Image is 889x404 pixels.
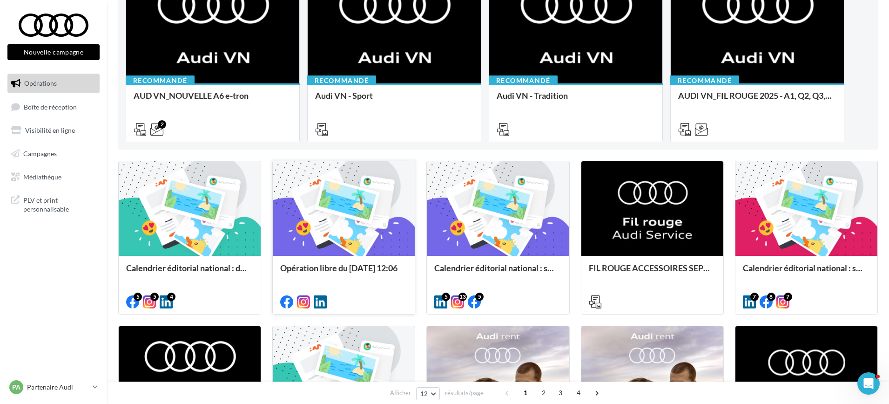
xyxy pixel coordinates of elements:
[150,293,159,301] div: 5
[750,293,759,301] div: 7
[307,75,376,86] div: Recommandé
[23,194,96,214] span: PLV et print personnalisable
[434,263,561,282] div: Calendrier éditorial national : semaine du 25.08 au 31.08
[158,120,166,129] div: 2
[489,75,558,86] div: Recommandé
[571,385,586,400] span: 4
[6,121,101,140] a: Visibilité en ligne
[25,126,75,134] span: Visibilité en ligne
[743,263,870,282] div: Calendrier éditorial national : semaines du 04.08 au 25.08
[7,44,100,60] button: Nouvelle campagne
[23,150,57,157] span: Campagnes
[670,75,739,86] div: Recommandé
[6,190,101,218] a: PLV et print personnalisable
[6,167,101,187] a: Médiathèque
[497,91,655,110] div: Audi VN - Tradition
[767,293,775,301] div: 8
[475,293,484,301] div: 5
[6,97,101,117] a: Boîte de réception
[27,383,89,392] p: Partenaire Audi
[445,389,484,397] span: résultats/page
[24,79,57,87] span: Opérations
[442,293,450,301] div: 5
[678,91,836,110] div: AUDI VN_FIL ROUGE 2025 - A1, Q2, Q3, Q5 et Q4 e-tron
[12,383,20,392] span: PA
[857,372,880,395] iframe: Intercom live chat
[390,389,411,397] span: Afficher
[458,293,467,301] div: 13
[134,91,292,110] div: AUD VN_NOUVELLE A6 e-tron
[24,103,77,110] span: Boîte de réception
[416,387,440,400] button: 12
[280,263,407,282] div: Opération libre du [DATE] 12:06
[784,293,792,301] div: 7
[315,91,473,110] div: Audi VN - Sport
[126,263,253,282] div: Calendrier éditorial national : du 02.09 au 03.09
[134,293,142,301] div: 5
[23,172,61,180] span: Médiathèque
[518,385,533,400] span: 1
[7,378,100,396] a: PA Partenaire Audi
[167,293,175,301] div: 4
[589,263,716,282] div: FIL ROUGE ACCESSOIRES SEPTEMBRE - AUDI SERVICE
[553,385,568,400] span: 3
[6,74,101,93] a: Opérations
[420,390,428,397] span: 12
[126,75,195,86] div: Recommandé
[536,385,551,400] span: 2
[6,144,101,164] a: Campagnes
